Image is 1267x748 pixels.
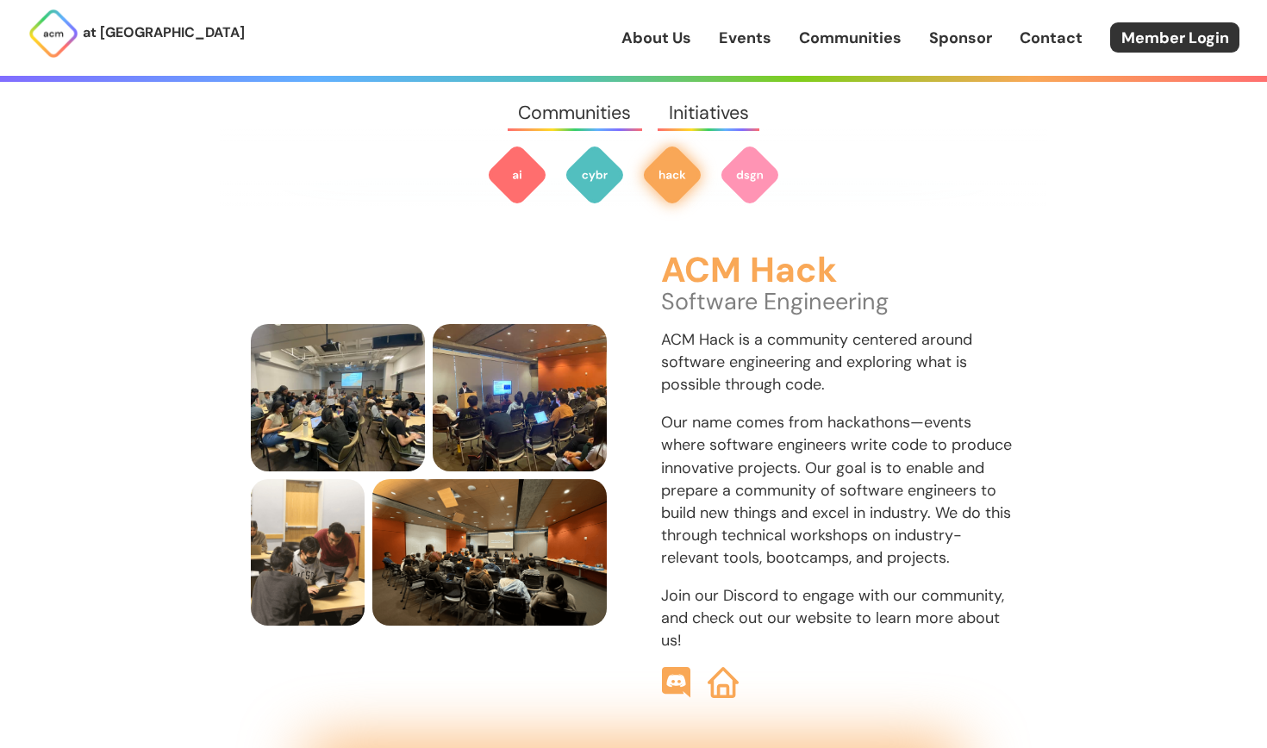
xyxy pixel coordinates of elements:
[1020,27,1083,49] a: Contact
[83,22,245,44] p: at [GEOGRAPHIC_DATA]
[661,252,1017,290] h3: ACM Hack
[719,27,771,49] a: Events
[28,8,79,59] img: ACM Logo
[661,328,1017,396] p: ACM Hack is a community centered around software engineering and exploring what is possible throu...
[500,82,650,144] a: Communities
[251,479,365,626] img: ACM Hack president Nikhil helps someone at a Hack Event
[28,8,245,59] a: at [GEOGRAPHIC_DATA]
[251,324,425,471] img: members locking in at a Hack workshop
[564,144,626,206] img: ACM Cyber
[650,82,767,144] a: Initiatives
[708,667,739,698] img: ACM Hack Website
[621,27,691,49] a: About Us
[719,144,781,206] img: ACM Design
[929,27,992,49] a: Sponsor
[661,411,1017,569] p: Our name comes from hackathons—events where software engineers write code to produce innovative p...
[799,27,902,49] a: Communities
[1110,22,1239,53] a: Member Login
[661,667,692,698] img: ACM Hack Discord
[661,290,1017,313] p: Software Engineering
[433,324,607,471] img: members watch presentation at a Hack Event
[661,584,1017,651] p: Join our Discord to engage with our community, and check out our website to learn more about us!
[372,479,607,626] img: members consider what their project responsibilities and technologies are at a Hack Event
[486,144,548,206] img: ACM AI
[641,144,703,206] img: ACM Hack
